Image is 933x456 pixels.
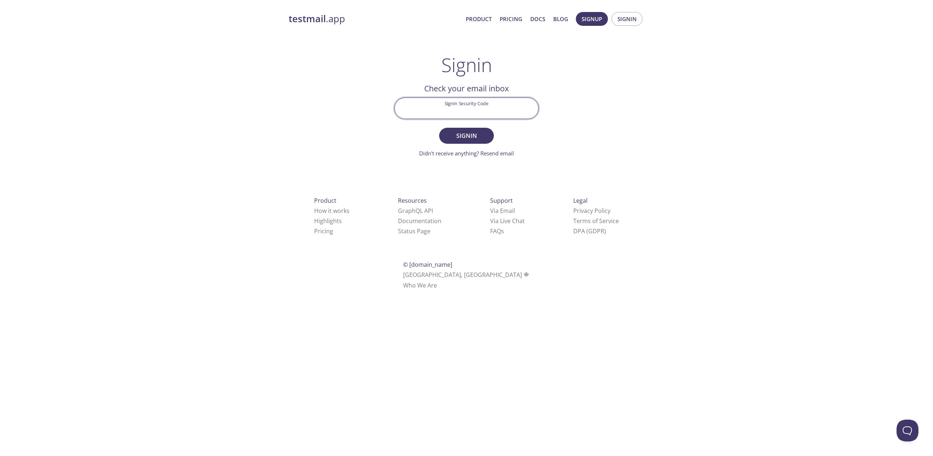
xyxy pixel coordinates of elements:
[398,217,441,225] a: Documentation
[403,271,530,279] span: [GEOGRAPHIC_DATA], [GEOGRAPHIC_DATA]
[394,82,539,95] h2: Check your email inbox
[447,131,486,141] span: Signin
[439,128,494,144] button: Signin
[573,217,619,225] a: Terms of Service
[398,227,430,235] a: Status Page
[573,197,587,205] span: Legal
[419,150,514,157] a: Didn't receive anything? Resend email
[573,207,610,215] a: Privacy Policy
[403,261,452,269] span: © [DOMAIN_NAME]
[490,217,525,225] a: Via Live Chat
[314,227,333,235] a: Pricing
[553,14,568,24] a: Blog
[576,12,608,26] button: Signup
[500,14,522,24] a: Pricing
[398,207,433,215] a: GraphQL API
[466,14,492,24] a: Product
[530,14,545,24] a: Docs
[573,227,606,235] a: DPA (GDPR)
[398,197,427,205] span: Resources
[314,197,336,205] span: Product
[582,14,602,24] span: Signup
[490,207,515,215] a: Via Email
[501,227,504,235] span: s
[289,12,326,25] strong: testmail
[289,13,460,25] a: testmail.app
[617,14,637,24] span: Signin
[403,281,437,289] a: Who We Are
[612,12,643,26] button: Signin
[314,217,342,225] a: Highlights
[490,227,504,235] a: FAQ
[314,207,350,215] a: How it works
[490,197,513,205] span: Support
[441,54,492,76] h1: Signin
[897,420,918,441] iframe: Help Scout Beacon - Open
